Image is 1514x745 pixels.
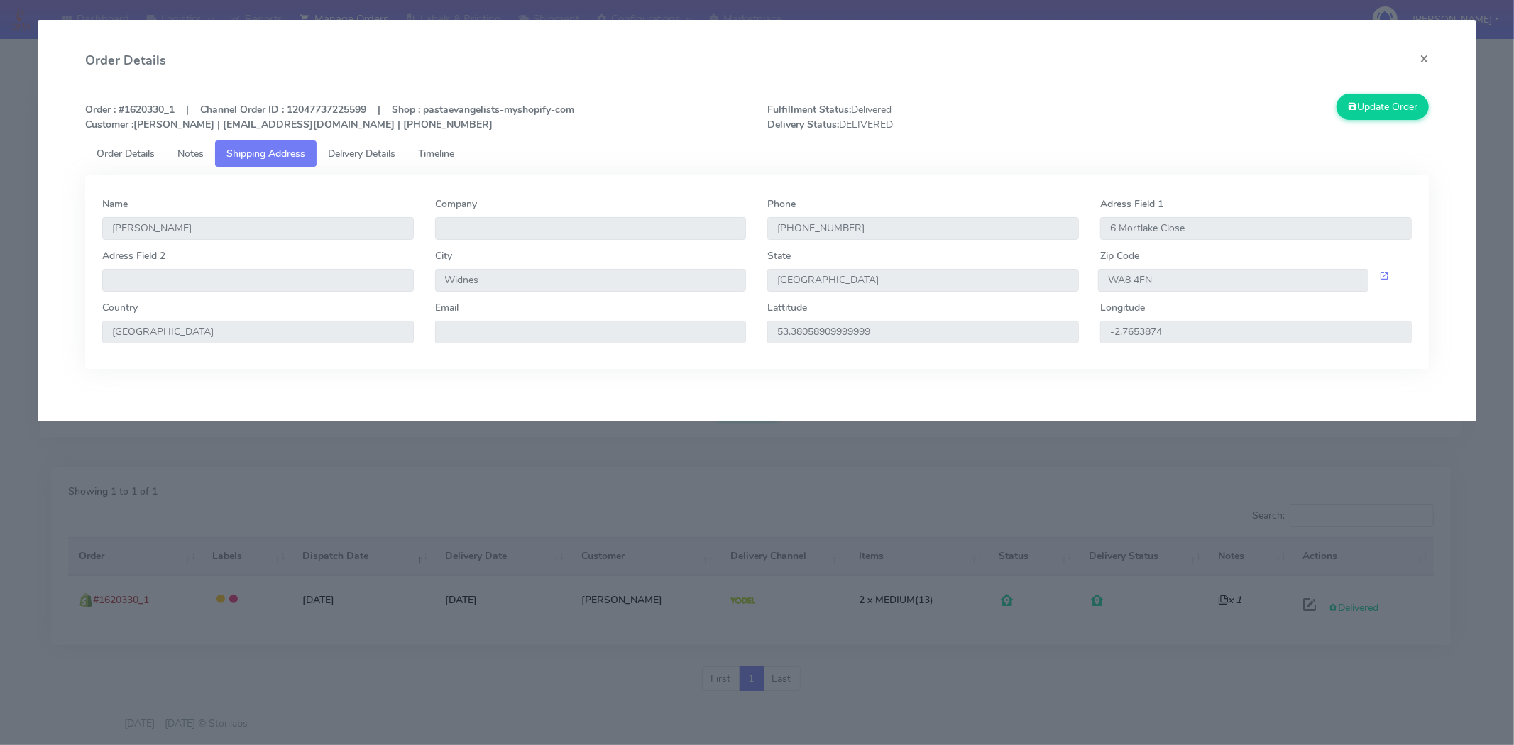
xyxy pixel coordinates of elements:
[1408,40,1440,77] button: Close
[97,147,155,160] span: Order Details
[767,197,796,211] label: Phone
[1100,248,1139,263] label: Zip Code
[1100,300,1145,315] label: Longitude
[767,118,839,131] strong: Delivery Status:
[435,300,459,315] label: Email
[767,300,807,315] label: Lattitude
[767,248,791,263] label: State
[418,147,454,160] span: Timeline
[1337,94,1429,120] button: Update Order
[435,248,452,263] label: City
[85,51,166,70] h4: Order Details
[102,300,138,315] label: Country
[102,197,128,211] label: Name
[435,197,477,211] label: Company
[85,140,1429,167] ul: Tabs
[102,248,165,263] label: Adress Field 2
[1100,197,1163,211] label: Adress Field 1
[767,103,851,116] strong: Fulfillment Status:
[177,147,204,160] span: Notes
[757,102,1098,132] span: Delivered DELIVERED
[328,147,395,160] span: Delivery Details
[85,103,574,131] strong: Order : #1620330_1 | Channel Order ID : 12047737225599 | Shop : pastaevangelists-myshopify-com [P...
[85,118,133,131] strong: Customer :
[226,147,305,160] span: Shipping Address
